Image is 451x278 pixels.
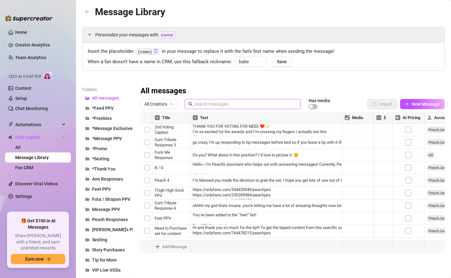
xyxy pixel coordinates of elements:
[92,187,111,192] span: Feet PPV
[85,217,90,222] span: folder
[82,225,133,235] button: [PERSON_NAME]'s PPV Messages
[82,194,133,204] button: Futa / Strapon PPV
[92,197,130,202] span: Futa / Strapon PPV
[82,133,133,144] button: *Message PPV
[153,49,158,53] span: copy
[144,99,173,109] span: All Creators
[153,49,158,54] button: Click to Copy
[85,197,90,201] span: folder
[92,257,117,263] span: Tip for More
[15,55,46,60] a: Team Analytics
[88,48,439,55] span: Insert the placeholder in your message to replace it with the fan’s first name when sending the m...
[15,181,58,186] a: Discover Viral Videos
[11,233,65,251] span: Share [PERSON_NAME] with a friend, and earn unlimited rewards
[400,99,445,109] button: New Message
[8,135,12,139] img: Chat Copilot
[82,245,133,255] button: Story Purchases
[95,4,165,19] article: Message Library
[82,154,133,164] button: *Sexting
[92,217,128,222] span: Peach Responses
[82,93,133,103] button: All messages
[85,116,90,120] span: folder
[85,167,90,171] span: folder
[92,146,107,151] span: *Promo
[15,155,49,160] a: Message Library
[85,187,90,191] span: folder
[169,102,173,106] span: team
[85,248,90,252] span: folder
[92,247,125,252] span: Story Purchases
[85,9,90,14] span: arrow-left
[11,254,65,264] button: Earn nowarrow-right
[82,103,133,113] button: *Feed PPV
[82,235,133,245] button: Sexting
[272,57,292,67] button: Save
[85,96,90,100] span: folder-open
[15,132,60,142] span: Chat Copilot
[88,58,232,66] span: When a fan doesn’t have a name in CRM, use this fallback nickname:
[85,106,90,110] span: folder
[158,32,176,39] span: {name}
[92,106,114,111] span: *Feed PPV
[188,102,193,106] span: search
[15,96,27,101] a: Setup
[15,145,21,150] a: All
[82,204,133,214] button: Message PPV
[11,218,65,230] span: 🎁 Get $100 in AI Messages
[15,194,32,199] a: Settings
[82,174,133,184] button: Ami Responses
[92,176,123,182] span: Ami Responses
[85,258,90,262] span: folder
[85,136,90,141] span: folder
[85,227,90,232] span: folder
[92,126,135,131] span: *Message Exclusives
[15,165,33,170] a: Fan CRM
[92,166,116,171] span: *Thank You
[25,256,44,262] span: Earn now
[405,102,409,106] span: plus
[82,113,133,123] button: *Freebies
[85,268,90,272] span: folder
[92,156,109,161] span: *Sexting
[83,27,444,42] div: Personalize your messages with{name}
[85,146,90,151] span: folder
[92,268,121,273] span: VIP Live VODs
[412,102,440,107] span: New Message
[367,99,398,109] button: Import
[82,184,133,194] button: Feet PPV
[8,122,13,127] span: thunderbolt
[82,265,133,275] button: VIP Live VODs
[95,31,439,39] span: Personalize your messages with
[92,207,120,212] span: Message PPV
[15,106,48,111] a: Chat Monitoring
[15,120,60,130] span: Automations
[88,33,91,36] span: expanded
[92,227,160,232] span: [PERSON_NAME]'s PPV Messages
[85,126,90,131] span: folder
[92,116,112,121] span: *Freebies
[46,257,51,261] span: arrow-right
[15,40,66,50] a: Creator Analytics
[82,214,133,225] button: Peach Responses
[5,15,53,22] img: logo-BBDzfeDw.svg
[85,207,90,212] span: folder
[277,59,287,64] span: Save
[85,177,90,181] span: folder
[141,86,186,96] h3: All messages
[85,238,90,242] span: folder
[9,74,41,80] span: Izzy AI Chatter
[15,30,27,35] a: Home
[82,164,133,174] button: *Thank You
[15,86,31,91] a: Content
[92,237,107,242] span: Sexting
[82,255,133,265] button: Tip for More
[194,101,297,108] input: Search messages
[136,48,160,55] code: {name}
[309,99,330,102] article: Has media
[92,96,119,101] span: All messages
[43,71,53,80] img: AI Chatter
[82,86,133,93] article: Folders
[85,157,90,161] span: folder
[82,144,133,154] button: *Promo
[82,123,133,133] button: *Message Exclusives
